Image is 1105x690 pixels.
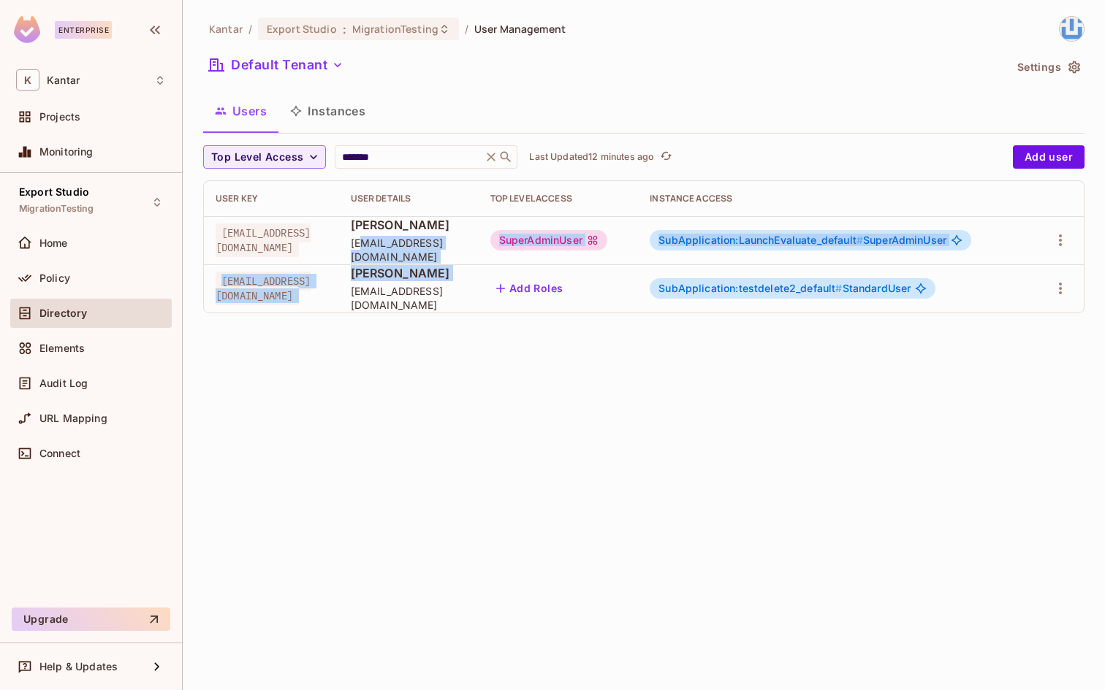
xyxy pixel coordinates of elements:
span: Audit Log [39,377,88,389]
span: Workspace: Kantar [47,74,80,86]
img: SReyMgAAAABJRU5ErkJggg== [14,16,40,43]
span: refresh [660,150,672,164]
span: Top Level Access [211,148,303,166]
span: Help & Updates [39,661,118,672]
span: # [835,282,842,294]
span: Projects [39,111,80,123]
button: Instances [278,93,377,129]
span: User Management [474,22,566,36]
span: MigrationTesting [19,203,94,215]
span: Export Studio [267,22,337,36]
div: Instance Access [650,193,1019,204]
span: SubApplication:LaunchEvaluate_default [658,234,863,246]
span: MigrationTesting [352,22,438,36]
span: [EMAIL_ADDRESS][DOMAIN_NAME] [216,272,311,305]
span: Click to refresh data [654,148,675,166]
div: User Details [351,193,467,204]
span: Monitoring [39,146,94,158]
p: Last Updated 12 minutes ago [529,151,654,163]
span: Home [39,237,68,249]
span: Directory [39,307,87,319]
span: SuperAdminUser [658,234,946,246]
span: [EMAIL_ADDRESS][DOMAIN_NAME] [351,284,467,312]
button: Add user [1013,145,1085,169]
button: Add Roles [490,277,569,300]
span: [EMAIL_ADDRESS][DOMAIN_NAME] [351,236,467,264]
li: / [465,22,468,36]
span: SubApplication:testdelete2_default [658,282,842,294]
button: Settings [1011,55,1085,79]
li: / [248,22,252,36]
span: URL Mapping [39,413,107,424]
span: K [16,69,39,91]
span: Elements [39,342,85,354]
span: [PERSON_NAME] [351,265,467,281]
span: # [857,234,863,246]
span: Export Studio [19,186,89,198]
span: : [342,23,347,35]
div: Enterprise [55,21,112,39]
img: ramanesh.pv@kantar.com [1060,17,1084,41]
button: Users [203,93,278,129]
div: SuperAdminUser [490,230,607,250]
button: Default Tenant [203,53,349,77]
span: [EMAIL_ADDRESS][DOMAIN_NAME] [216,223,311,257]
div: User Key [216,193,327,204]
span: Connect [39,448,80,459]
span: StandardUser [658,283,911,294]
button: refresh [657,148,675,166]
button: Top Level Access [203,145,326,169]
div: Top Level Access [490,193,627,204]
span: [PERSON_NAME] [351,217,467,233]
span: Policy [39,272,70,284]
button: Upgrade [12,607,170,631]
span: the active workspace [209,22,243,36]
